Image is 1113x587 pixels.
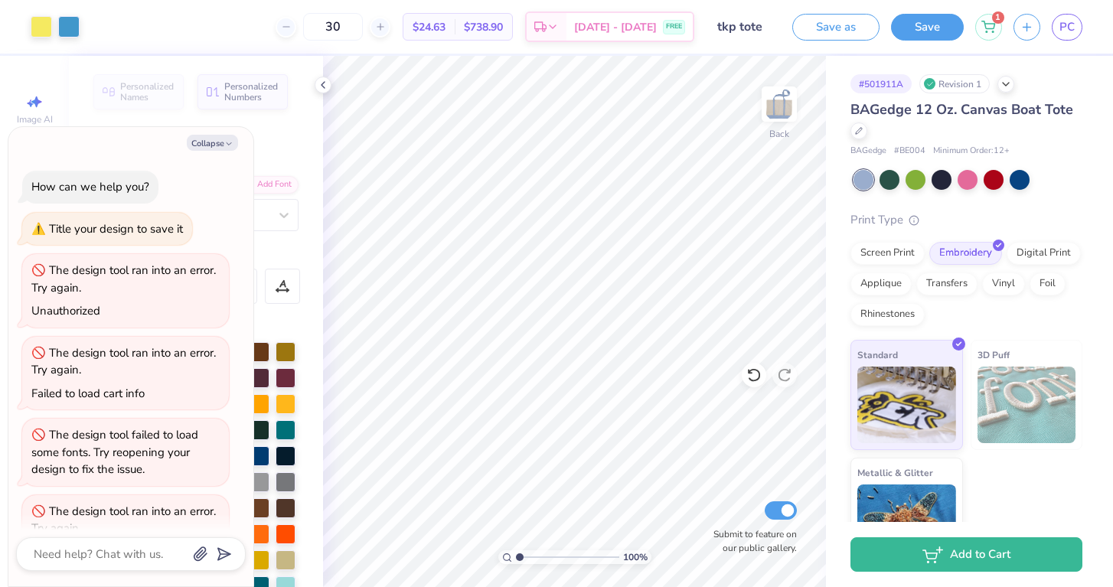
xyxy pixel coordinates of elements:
span: FREE [666,21,682,32]
span: Personalized Names [120,81,175,103]
div: Rhinestones [850,303,925,326]
span: Personalized Numbers [224,81,279,103]
div: Transfers [916,272,978,295]
img: Standard [857,367,956,443]
div: Back [769,127,789,141]
span: BAGedge 12 Oz. Canvas Boat Tote [850,100,1073,119]
div: The design tool failed to load some fonts. Try reopening your design to fix the issue. [31,427,198,477]
input: Untitled Design [706,11,781,42]
div: Screen Print [850,242,925,265]
div: Unauthorized [31,303,100,318]
span: Standard [857,347,898,363]
div: # 501911A [850,74,912,93]
span: Image AI [17,113,53,126]
button: Collapse [187,135,238,151]
span: $738.90 [464,19,503,35]
span: 100 % [623,550,648,564]
span: 1 [992,11,1004,24]
span: Minimum Order: 12 + [933,145,1010,158]
div: Print Type [850,211,1082,229]
div: The design tool ran into an error. Try again. [31,345,216,378]
span: [DATE] - [DATE] [574,19,657,35]
div: Failed to load cart info [31,386,145,401]
img: Back [764,89,795,119]
div: How can we help you? [31,179,149,194]
div: Applique [850,272,912,295]
span: 3D Puff [978,347,1010,363]
div: Revision 1 [919,74,990,93]
span: PC [1059,18,1075,36]
input: – – [303,13,363,41]
div: Digital Print [1007,242,1081,265]
a: PC [1052,14,1082,41]
span: $24.63 [413,19,446,35]
img: Metallic & Glitter [857,484,956,561]
div: The design tool ran into an error. Try again. [31,504,216,536]
div: Title your design to save it [49,221,183,236]
div: Foil [1030,272,1066,295]
span: Metallic & Glitter [857,465,933,481]
div: Vinyl [982,272,1025,295]
span: BAGedge [850,145,886,158]
button: Save as [792,14,880,41]
label: Submit to feature on our public gallery. [705,527,797,555]
button: Add to Cart [850,537,1082,572]
div: Add Font [238,176,299,194]
button: Save [891,14,964,41]
span: # BE004 [894,145,925,158]
div: Embroidery [929,242,1002,265]
div: The design tool ran into an error. Try again. [31,263,216,295]
img: 3D Puff [978,367,1076,443]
